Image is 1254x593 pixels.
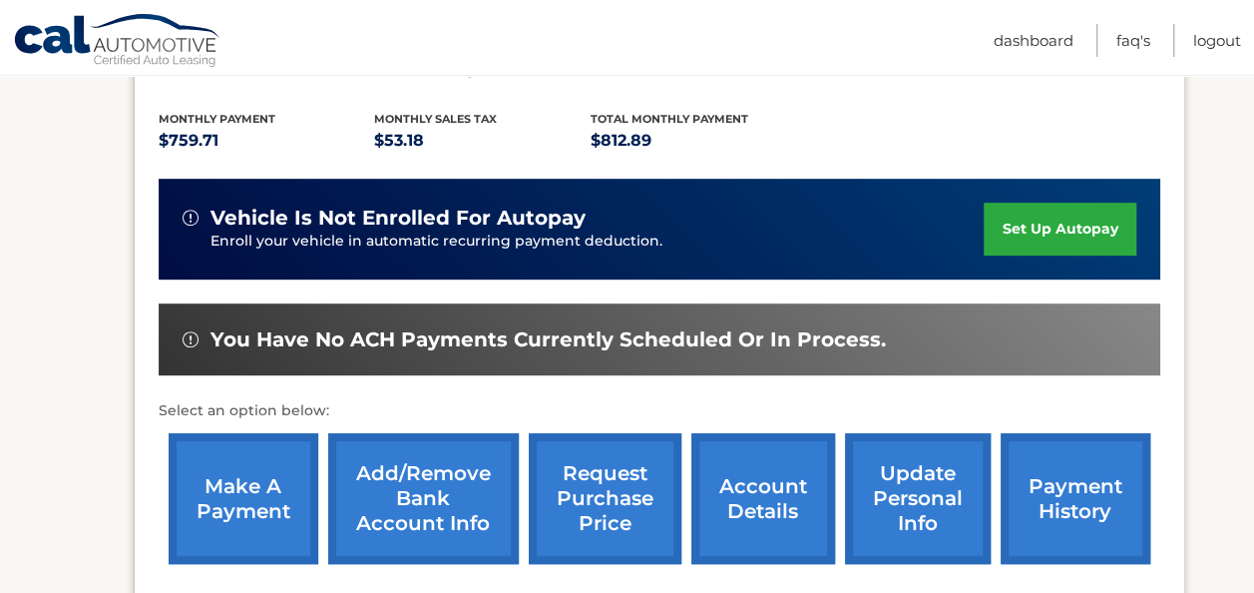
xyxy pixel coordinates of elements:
img: alert-white.svg [183,331,199,347]
p: $812.89 [591,127,807,155]
a: payment history [1001,433,1150,564]
p: $759.71 [159,127,375,155]
a: Add/Remove bank account info [328,433,519,564]
span: Monthly Payment [159,112,275,126]
img: alert-white.svg [183,210,199,226]
p: Select an option below: [159,399,1160,423]
a: update personal info [845,433,991,564]
p: $53.18 [374,127,591,155]
a: account details [691,433,835,564]
a: Logout [1193,24,1241,57]
span: You have no ACH payments currently scheduled or in process. [210,327,886,352]
a: request purchase price [529,433,681,564]
span: vehicle is not enrolled for autopay [210,206,586,231]
a: Cal Automotive [13,13,222,71]
a: Dashboard [994,24,1073,57]
a: FAQ's [1116,24,1150,57]
a: make a payment [169,433,318,564]
p: Enroll your vehicle in automatic recurring payment deduction. [210,231,985,253]
a: set up autopay [984,203,1135,256]
span: Total Monthly Payment [591,112,748,126]
span: Monthly sales Tax [374,112,497,126]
